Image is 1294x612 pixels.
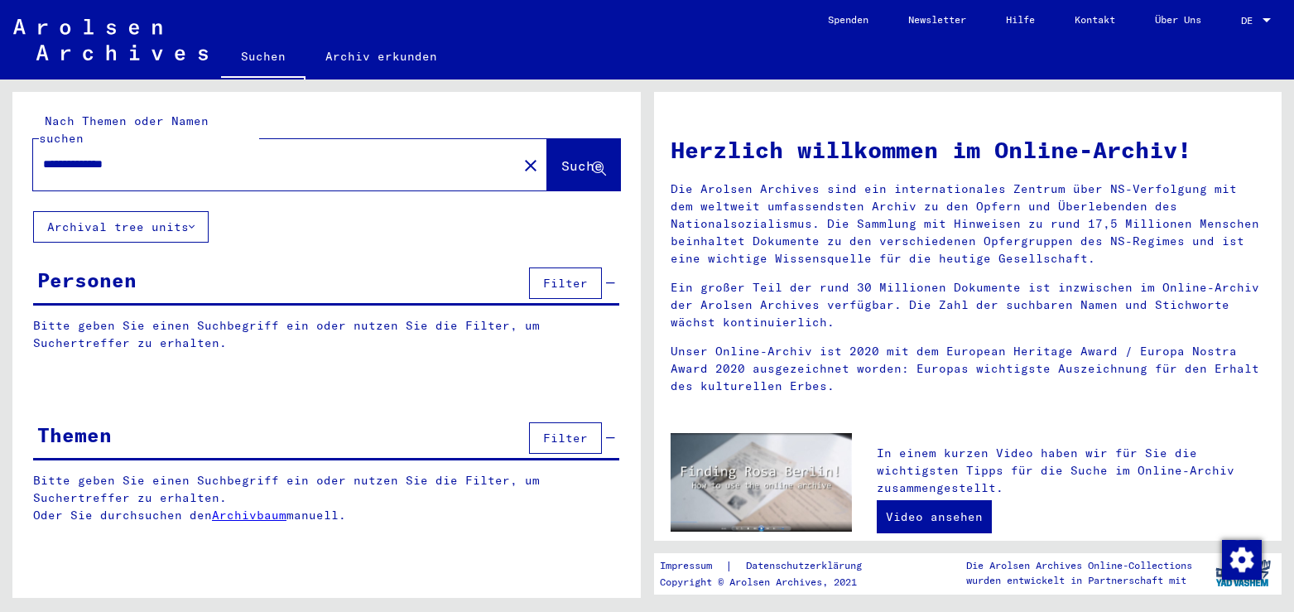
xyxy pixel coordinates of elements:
p: Die Arolsen Archives sind ein internationales Zentrum über NS-Verfolgung mit dem weltweit umfasse... [671,181,1266,267]
p: Die Arolsen Archives Online-Collections [966,558,1192,573]
a: Suchen [221,36,305,80]
p: In einem kurzen Video haben wir für Sie die wichtigsten Tipps für die Suche im Online-Archiv zusa... [877,445,1265,497]
button: Filter [529,422,602,454]
div: Personen [37,265,137,295]
a: Archivbaum [212,508,286,523]
p: Bitte geben Sie einen Suchbegriff ein oder nutzen Sie die Filter, um Suchertreffer zu erhalten. [33,317,619,352]
mat-label: Nach Themen oder Namen suchen [39,113,209,146]
button: Filter [529,267,602,299]
p: Unser Online-Archiv ist 2020 mit dem European Heritage Award / Europa Nostra Award 2020 ausgezeic... [671,343,1266,395]
a: Impressum [660,557,725,575]
a: Datenschutzerklärung [733,557,882,575]
div: | [660,557,882,575]
button: Clear [514,148,547,181]
span: DE [1241,15,1259,27]
span: Suche [561,157,603,174]
img: video.jpg [671,433,852,532]
div: Themen [37,420,112,450]
p: Bitte geben Sie einen Suchbegriff ein oder nutzen Sie die Filter, um Suchertreffer zu erhalten. O... [33,472,620,524]
span: Filter [543,431,588,446]
p: Ein großer Teil der rund 30 Millionen Dokumente ist inzwischen im Online-Archiv der Arolsen Archi... [671,279,1266,331]
img: Zustimmung ändern [1222,540,1262,580]
img: Arolsen_neg.svg [13,19,208,60]
p: wurden entwickelt in Partnerschaft mit [966,573,1192,588]
img: yv_logo.png [1212,552,1274,594]
h1: Herzlich willkommen im Online-Archiv! [671,133,1266,167]
p: Copyright © Arolsen Archives, 2021 [660,575,882,590]
span: Filter [543,276,588,291]
a: Video ansehen [877,500,992,533]
button: Archival tree units [33,211,209,243]
button: Suche [547,139,620,190]
a: Archiv erkunden [305,36,457,76]
mat-icon: close [521,156,541,176]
